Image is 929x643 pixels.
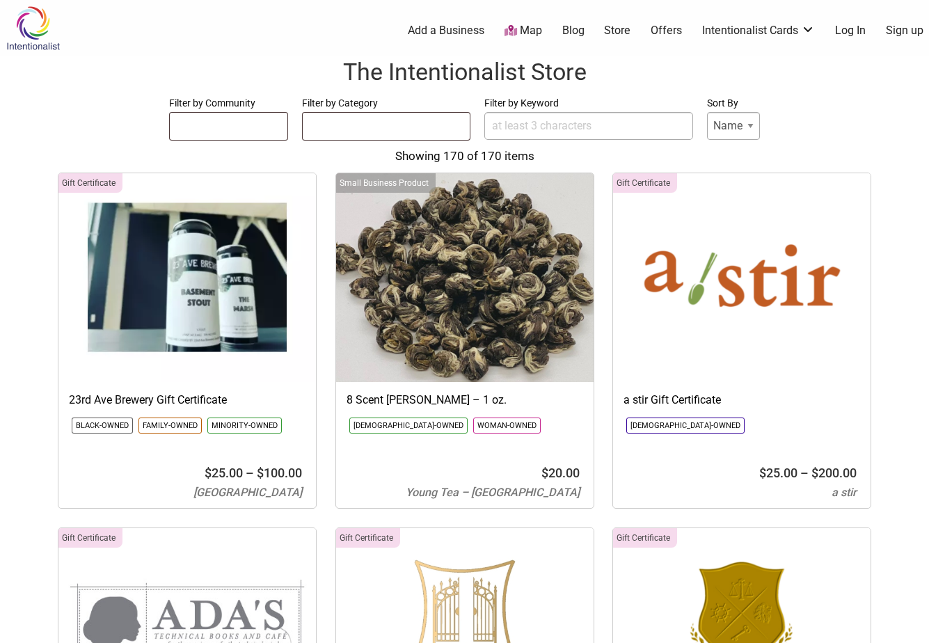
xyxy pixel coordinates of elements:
[626,418,745,434] li: Click to show only this community
[72,418,133,434] li: Click to show only this community
[707,95,760,112] label: Sort By
[58,173,122,193] div: Click to show only this category
[193,486,302,499] span: [GEOGRAPHIC_DATA]
[349,418,468,434] li: Click to show only this community
[347,392,583,408] h3: 8 Scent [PERSON_NAME] – 1 oz.
[613,173,677,193] div: Click to show only this category
[205,466,243,480] bdi: 25.00
[302,95,470,112] label: Filter by Category
[505,23,542,39] a: Map
[759,466,797,480] bdi: 25.00
[613,528,677,548] div: Click to show only this category
[205,466,212,480] span: $
[811,466,857,480] bdi: 200.00
[408,23,484,38] a: Add a Business
[651,23,682,38] a: Offers
[257,466,302,480] bdi: 100.00
[562,23,585,38] a: Blog
[835,23,866,38] a: Log In
[257,466,264,480] span: $
[800,466,809,480] span: –
[336,173,436,193] div: Click to show only this category
[336,528,400,548] div: Click to show only this category
[541,466,580,480] bdi: 20.00
[246,466,254,480] span: –
[473,418,541,434] li: Click to show only this community
[138,418,202,434] li: Click to show only this community
[69,392,305,408] h3: 23rd Ave Brewery Gift Certificate
[541,466,548,480] span: $
[14,56,915,89] h1: The Intentionalist Store
[484,112,693,140] input: at least 3 characters
[624,392,860,408] h3: a stir Gift Certificate
[406,486,580,499] span: Young Tea – [GEOGRAPHIC_DATA]
[484,95,693,112] label: Filter by Keyword
[702,23,815,38] a: Intentionalist Cards
[832,486,857,499] span: a stir
[811,466,818,480] span: $
[759,466,766,480] span: $
[58,528,122,548] div: Click to show only this category
[336,173,594,382] img: Young Tea 8 Scent Jasmine Green Pearl
[14,148,915,166] div: Showing 170 of 170 items
[207,418,282,434] li: Click to show only this community
[169,95,289,112] label: Filter by Community
[886,23,923,38] a: Sign up
[604,23,630,38] a: Store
